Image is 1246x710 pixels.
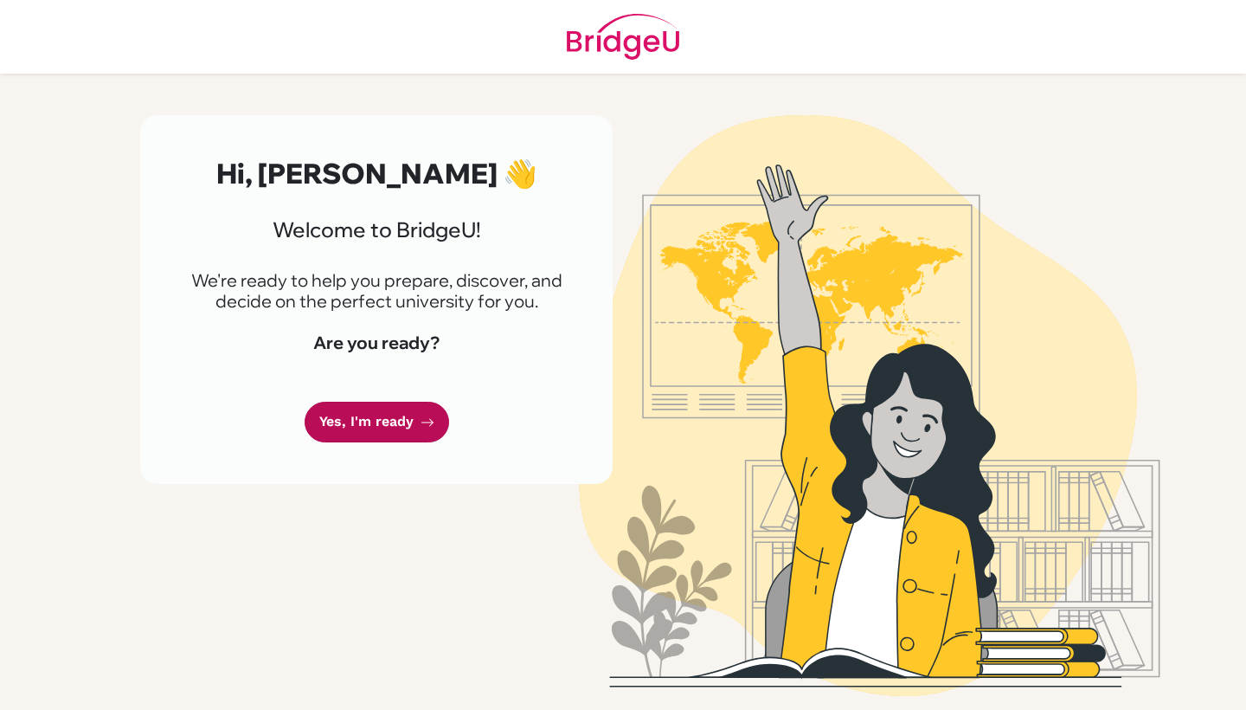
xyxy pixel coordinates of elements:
h2: Hi, [PERSON_NAME] 👋 [182,157,571,190]
p: We're ready to help you prepare, discover, and decide on the perfect university for you. [182,270,571,312]
h3: Welcome to BridgeU! [182,217,571,242]
h4: Are you ready? [182,332,571,353]
a: Yes, I'm ready [305,402,449,442]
